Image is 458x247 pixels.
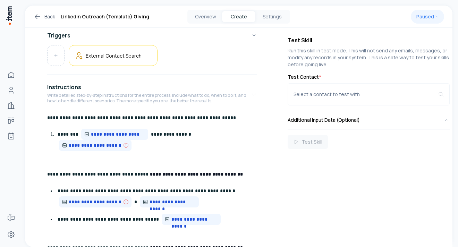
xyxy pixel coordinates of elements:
h5: External Contact Search [86,52,142,59]
button: Additional Input Data (Optional) [288,111,450,129]
button: Create [222,11,255,22]
h4: Test Skill [288,36,450,44]
p: Run this skill in test mode. This will not send any emails, messages, or modify any records in yo... [288,47,450,68]
a: Companies [4,99,18,112]
button: Overview [189,11,222,22]
a: Deals [4,114,18,128]
a: Home [4,68,18,82]
img: Item Brain Logo [6,6,12,25]
p: Write detailed step-by-step instructions for the entire process. Include what to do, when to do i... [47,93,251,104]
h4: Triggers [47,31,70,40]
button: Triggers [47,26,257,45]
label: Test Contact [288,74,450,80]
div: Select a contact to test with... [294,91,438,98]
h4: Instructions [47,83,81,91]
button: InstructionsWrite detailed step-by-step instructions for the entire process. Include what to do, ... [47,77,257,112]
a: Back [33,12,55,21]
a: Forms [4,211,18,225]
h1: Linkedin Outreach (Template) Giving [61,12,149,21]
div: Triggers [47,45,257,71]
a: Settings [4,228,18,241]
button: Settings [255,11,289,22]
a: Agents [4,129,18,143]
a: People [4,83,18,97]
